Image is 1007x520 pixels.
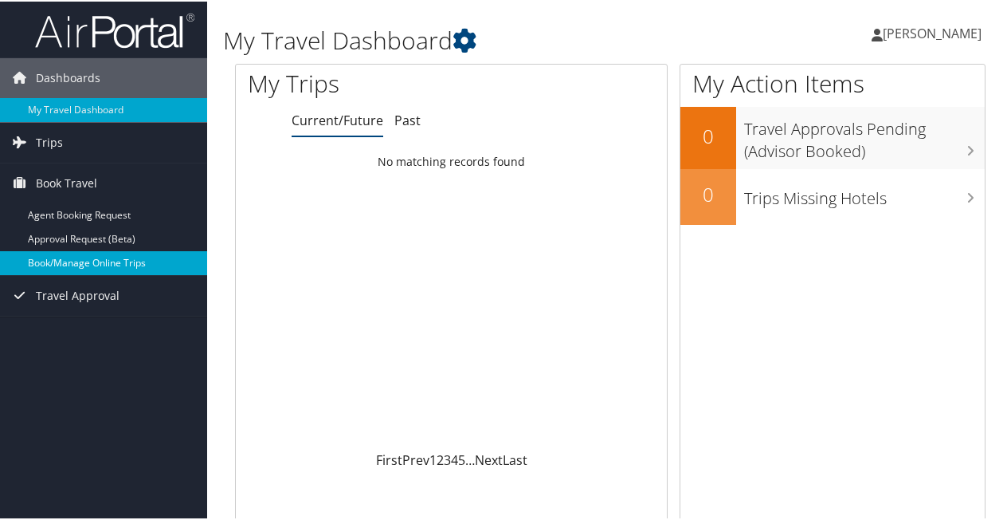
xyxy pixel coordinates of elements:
[437,450,444,467] a: 2
[503,450,527,467] a: Last
[680,179,736,207] h2: 0
[429,450,437,467] a: 1
[458,450,465,467] a: 5
[883,23,982,41] span: [PERSON_NAME]
[444,450,451,467] a: 3
[680,105,985,167] a: 0Travel Approvals Pending (Advisor Booked)
[744,108,985,161] h3: Travel Approvals Pending (Advisor Booked)
[36,274,120,314] span: Travel Approval
[744,178,985,208] h3: Trips Missing Hotels
[872,8,997,56] a: [PERSON_NAME]
[223,22,739,56] h1: My Travel Dashboard
[36,162,97,202] span: Book Travel
[402,450,429,467] a: Prev
[680,121,736,148] h2: 0
[376,450,402,467] a: First
[680,167,985,223] a: 0Trips Missing Hotels
[35,10,194,48] img: airportal-logo.png
[680,65,985,99] h1: My Action Items
[236,146,667,175] td: No matching records found
[248,65,476,99] h1: My Trips
[36,121,63,161] span: Trips
[475,450,503,467] a: Next
[292,110,383,128] a: Current/Future
[36,57,100,97] span: Dashboards
[465,450,475,467] span: …
[451,450,458,467] a: 4
[394,110,421,128] a: Past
